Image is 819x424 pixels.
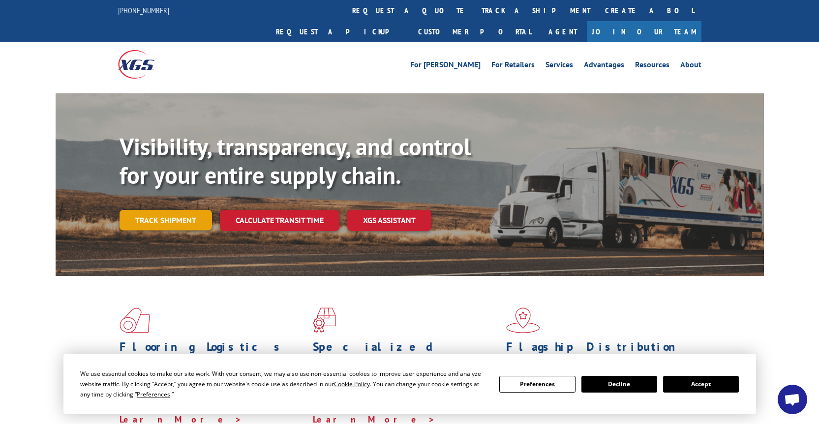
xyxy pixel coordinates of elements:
a: Calculate transit time [220,210,339,231]
a: Join Our Team [587,21,701,42]
a: Agent [539,21,587,42]
a: Customer Portal [411,21,539,42]
img: xgs-icon-focused-on-flooring-red [313,308,336,333]
a: Services [546,61,573,72]
img: xgs-icon-total-supply-chain-intelligence-red [120,308,150,333]
a: Request a pickup [269,21,411,42]
a: About [680,61,701,72]
h1: Specialized Freight Experts [313,341,499,369]
a: Advantages [584,61,624,72]
button: Decline [581,376,657,393]
h1: Flooring Logistics Solutions [120,341,305,369]
button: Accept [663,376,739,393]
span: Preferences [137,390,170,398]
a: XGS ASSISTANT [347,210,431,231]
div: Cookie Consent Prompt [63,354,756,414]
img: xgs-icon-flagship-distribution-model-red [506,308,540,333]
a: For [PERSON_NAME] [410,61,481,72]
span: Cookie Policy [334,380,370,388]
a: Resources [635,61,669,72]
a: [PHONE_NUMBER] [118,5,169,15]
div: We use essential cookies to make our site work. With your consent, we may also use non-essential ... [80,368,487,399]
div: Open chat [778,385,807,414]
h1: Flagship Distribution Model [506,341,692,369]
a: Track shipment [120,210,212,230]
button: Preferences [499,376,575,393]
b: Visibility, transparency, and control for your entire supply chain. [120,131,471,190]
a: For Retailers [491,61,535,72]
